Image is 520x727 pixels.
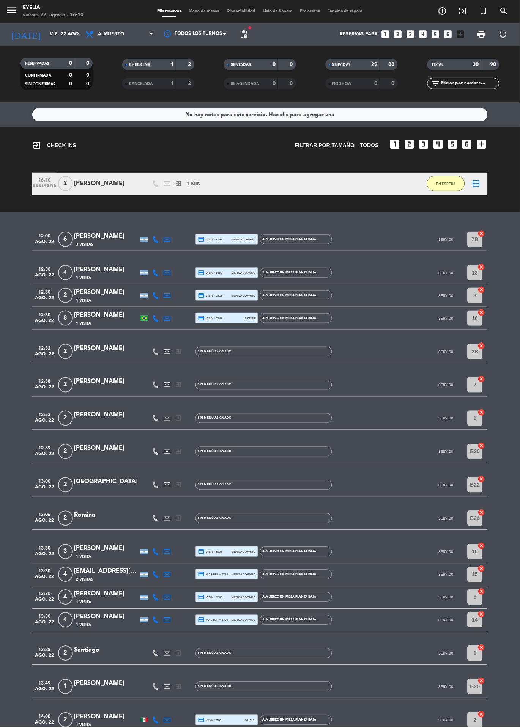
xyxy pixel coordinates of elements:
button: menu [6,5,17,19]
strong: 0 [69,81,72,86]
span: 13:30 [35,543,54,552]
span: Sin menú asignado [198,350,232,353]
span: fiber_manual_record [247,25,252,30]
strong: 0 [69,72,72,78]
span: Filtrar por tamaño [295,141,355,150]
span: ago. 22 [35,239,54,248]
i: exit_to_app [175,180,182,187]
div: [PERSON_NAME] [74,444,139,454]
span: ALMUERZO en MESA PLANTA BAJA [262,573,317,576]
div: [GEOGRAPHIC_DATA] [74,477,139,487]
span: CONFIRMADA [25,74,51,77]
span: 1 [58,679,73,694]
span: SERVIDO [439,294,454,298]
button: SERVIDO [427,511,465,526]
strong: 2 [188,81,193,86]
i: exit_to_app [175,348,182,355]
i: add_box [476,138,488,150]
span: 13:06 [35,510,54,519]
span: 13:30 [35,612,54,620]
span: 1 MIN [187,179,201,188]
strong: 0 [392,81,396,86]
i: looks_5 [447,138,459,150]
div: viernes 22. agosto - 16:10 [23,11,84,19]
span: SERVIDO [439,416,454,421]
span: pending_actions [239,30,248,39]
i: cancel [478,509,485,517]
span: NO SHOW [332,82,352,86]
span: 1 Visita [76,275,91,281]
strong: 0 [290,62,295,67]
div: [PERSON_NAME] [74,377,139,387]
span: ago. 22 [35,687,54,696]
i: cancel [478,342,485,350]
span: 4 [58,590,73,605]
strong: 2 [188,62,193,67]
strong: 88 [389,62,396,67]
strong: 0 [87,72,91,78]
strong: 0 [290,81,295,86]
div: [PERSON_NAME] [74,231,139,241]
span: Sin menú asignado [198,685,232,688]
i: cancel [478,711,485,718]
span: CHECK INS [32,141,76,150]
span: visa * 1463 [198,269,222,276]
span: ago. 22 [35,385,54,394]
div: [PERSON_NAME] [74,612,139,622]
span: SERVIDO [439,652,454,656]
span: SERVIDO [439,550,454,554]
span: Sin menú asignado [198,450,232,453]
i: cancel [478,542,485,550]
span: 13:49 [35,678,54,687]
i: cancel [478,476,485,483]
span: ALMUERZO en MESA PLANTA BAJA [262,317,317,320]
i: looks_3 [418,138,430,150]
strong: 0 [374,81,377,86]
span: Almuerzo [98,31,124,37]
span: 1 Visita [76,554,91,560]
i: add_circle_outline [438,6,447,16]
span: 12:30 [35,264,54,273]
i: search [500,6,509,16]
span: ago. 22 [35,552,54,561]
button: SERVIDO [427,590,465,605]
i: cancel [478,644,485,652]
strong: 90 [490,62,498,67]
span: 2 [58,176,73,191]
span: SERVIDO [439,517,454,521]
span: visa * 5920 [198,717,222,724]
i: cancel [478,611,485,618]
span: ALMUERZO en MESA PLANTA BAJA [262,619,317,622]
span: 2 [58,444,73,459]
div: [EMAIL_ADDRESS][DOMAIN_NAME] [74,567,139,576]
span: Mis reservas [154,9,185,13]
span: SIN CONFIRMAR [25,82,55,86]
i: credit_card [198,617,205,623]
button: SERVIDO [427,679,465,694]
span: CHECK INS [129,63,150,67]
i: looks_6 [461,138,473,150]
strong: 0 [87,61,91,66]
span: SENTADAS [231,63,251,67]
span: SERVIDO [439,383,454,387]
span: 2 Visitas [76,577,93,583]
strong: 0 [273,62,276,67]
button: SERVIDO [427,377,465,393]
i: credit_card [198,315,205,322]
i: looks_3 [406,29,416,39]
i: cancel [478,375,485,383]
span: 12:30 [35,287,54,296]
i: looks_5 [431,29,441,39]
i: exit_to_app [175,415,182,422]
i: credit_card [198,717,205,724]
span: 13:30 [35,589,54,598]
span: Pre-acceso [296,9,325,13]
span: 13:30 [35,566,54,575]
span: visa * 3799 [198,236,222,243]
i: [DATE] [6,26,46,42]
span: visa * 8057 [198,548,222,555]
span: ago. 22 [35,653,54,662]
i: looks_4 [418,29,428,39]
span: RE AGENDADA [231,82,259,86]
span: 12:53 [35,410,54,419]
